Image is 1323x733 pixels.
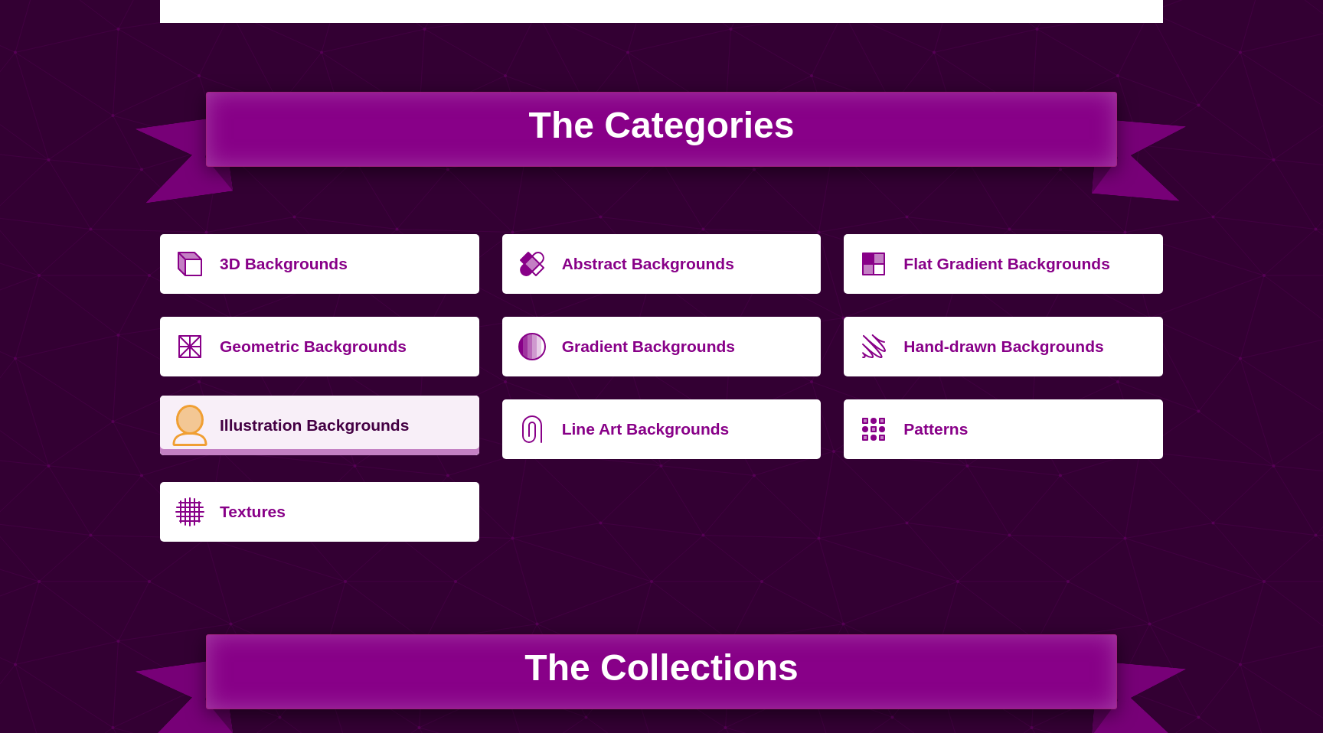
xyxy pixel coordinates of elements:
p: 3D Backgrounds [220,246,468,282]
a: Patterns [844,399,1163,459]
p: Hand-drawn Backgrounds [903,328,1151,365]
p: Flat Gradient Backgrounds [903,246,1151,282]
a: Geometric Backgrounds [160,317,479,376]
a: Abstract Backgrounds [502,234,822,294]
h2: The Categories [206,92,1117,167]
p: Abstract Backgrounds [562,246,810,282]
p: Textures [220,494,468,530]
a: 3D Backgrounds [160,234,479,294]
a: Textures [160,482,479,542]
a: Line Art Backgrounds [502,399,822,459]
h2: The Collections [206,634,1117,709]
a: Hand-drawn Backgrounds [844,317,1163,376]
p: Line Art Backgrounds [562,411,810,448]
a: Gradient Backgrounds [502,317,822,376]
p: Geometric Backgrounds [220,328,468,365]
p: Gradient Backgrounds [562,328,810,365]
p: Illustration Backgrounds [220,407,468,444]
a: Flat Gradient Backgrounds [844,234,1163,294]
a: Illustration Backgrounds [160,396,479,455]
p: Patterns [903,411,1151,448]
